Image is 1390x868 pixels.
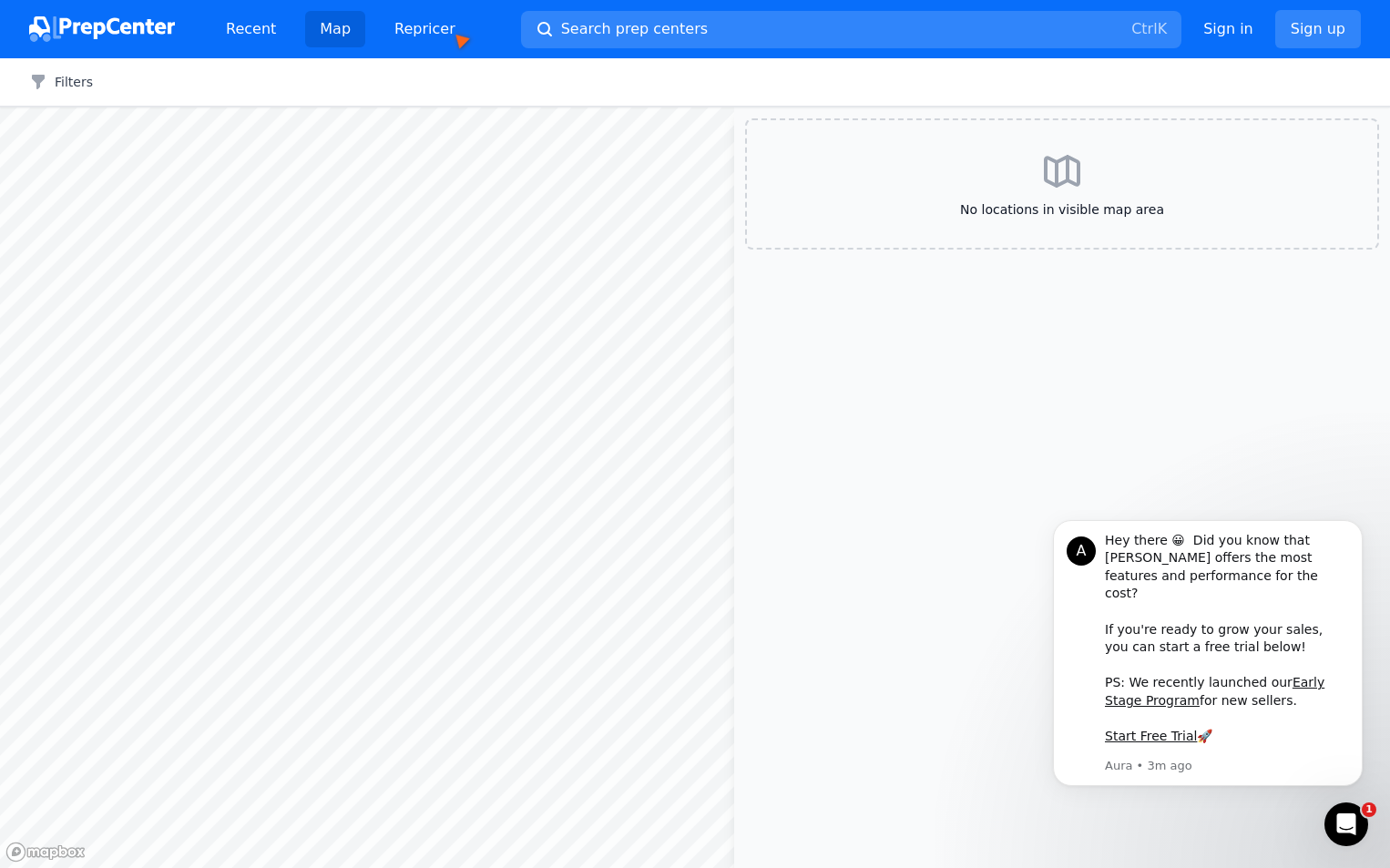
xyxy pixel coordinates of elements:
a: Mapbox logo [5,842,86,863]
a: Sign in [1203,18,1253,40]
span: No locations in visible map area [776,200,1348,219]
button: Search prep centersCtrlK [521,11,1181,48]
iframe: Intercom notifications message [1026,510,1390,819]
iframe: Intercom live chat [1324,802,1368,846]
a: Map [305,11,365,47]
a: Sign up [1275,10,1361,48]
span: 1 [1362,802,1376,817]
kbd: K [1158,20,1168,37]
a: Repricer [380,11,470,47]
kbd: Ctrl [1131,20,1157,37]
img: PrepCenter [29,16,175,42]
span: Search prep centers [561,18,708,40]
button: Filters [29,73,93,91]
a: Recent [211,11,291,47]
